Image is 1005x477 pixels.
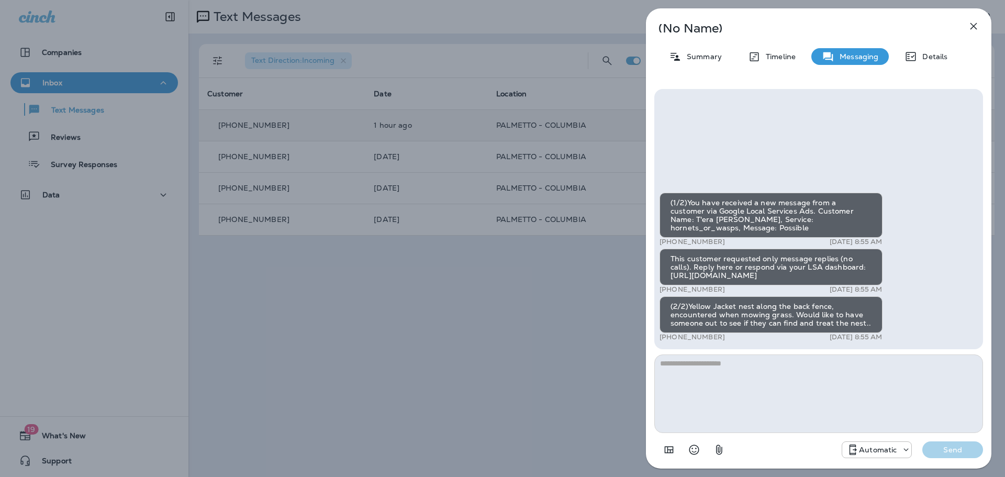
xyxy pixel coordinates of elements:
[761,52,796,61] p: Timeline
[684,439,705,460] button: Select an emoji
[830,238,883,246] p: [DATE] 8:55 AM
[660,238,725,246] p: [PHONE_NUMBER]
[660,296,883,333] div: (2/2)Yellow Jacket nest along the back fence, encountered when mowing grass. Would like to have s...
[658,439,679,460] button: Add in a premade template
[830,285,883,294] p: [DATE] 8:55 AM
[859,446,897,454] p: Automatic
[660,193,883,238] div: (1/2)You have received a new message from a customer via Google Local Services Ads. Customer Name...
[658,24,944,32] p: (No Name)
[660,285,725,294] p: [PHONE_NUMBER]
[660,333,725,341] p: [PHONE_NUMBER]
[682,52,722,61] p: Summary
[834,52,878,61] p: Messaging
[660,249,883,285] div: This customer requested only message replies (no calls). Reply here or respond via your LSA dashb...
[917,52,947,61] p: Details
[830,333,883,341] p: [DATE] 8:55 AM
